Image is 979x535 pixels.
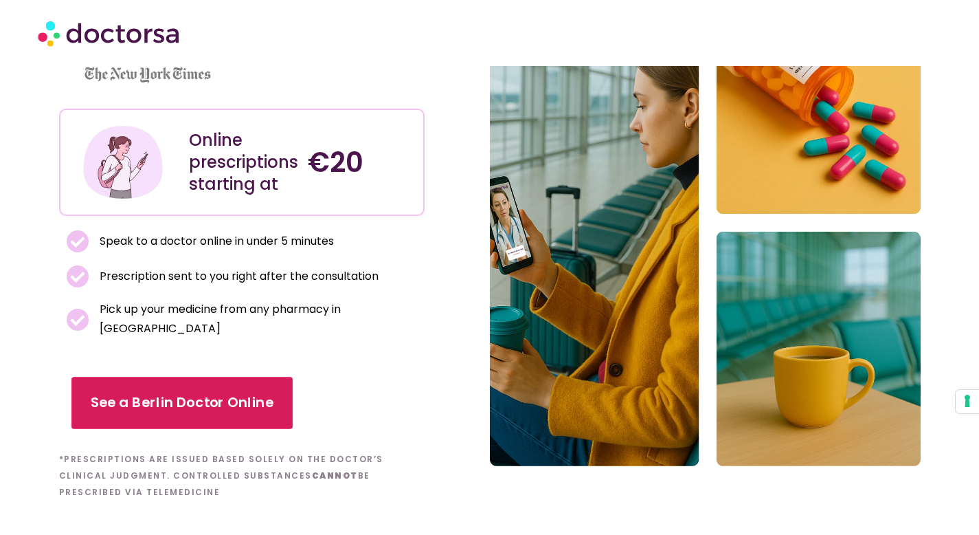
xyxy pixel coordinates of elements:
h6: *Prescriptions are issued based solely on the doctor’s clinical judgment. Controlled substances b... [59,451,425,501]
img: Illustration depicting a young woman in a casual outfit, engaged with her smartphone. She has a p... [81,120,165,204]
div: Online prescriptions starting at [189,129,294,195]
span: Pick up your medicine from any pharmacy in [GEOGRAPHIC_DATA] [96,300,418,338]
b: cannot [312,470,358,481]
a: See a Berlin Doctor Online [71,377,292,429]
button: Your consent preferences for tracking technologies [956,390,979,413]
span: See a Berlin Doctor Online [90,393,273,413]
span: Prescription sent to you right after the consultation [96,267,379,286]
h4: €20 [308,146,413,179]
span: Speak to a doctor online in under 5 minutes [96,232,334,251]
